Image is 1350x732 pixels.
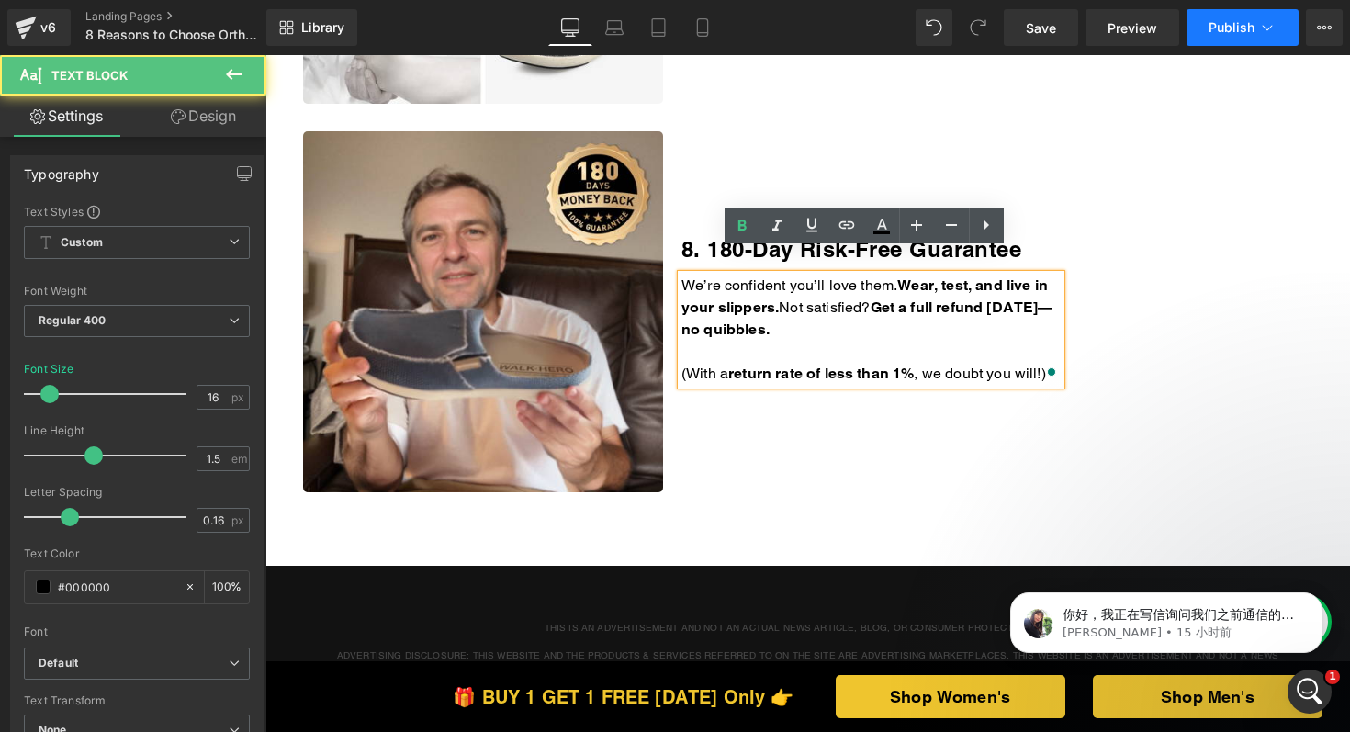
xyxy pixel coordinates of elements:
button: Publish [1187,9,1299,46]
span: Library [301,19,344,36]
a: Shop Women's [570,620,800,663]
iframe: Intercom notifications 消息 [983,554,1350,682]
button: Undo [916,9,952,46]
a: Laptop [592,9,636,46]
p: (With a , we doubt you will!) [416,308,795,330]
span: Save [1026,18,1056,38]
span: em [231,453,247,465]
a: Expand / Collapse [57,609,76,631]
input: Color [58,577,175,597]
span: Preview [1108,18,1157,38]
a: Desktop [548,9,592,46]
div: % [205,571,249,603]
div: To enrich screen reader interactions, please activate Accessibility in Grammarly extension settings [416,220,795,330]
p: ADVERTISING DISCLOSURE: THIS WEBSITE AND THE PRODUCTS & SERVICES REFERRED TO ON THE SITE ARE ADVE... [68,593,1017,635]
b: Custom [61,235,103,251]
a: Preview [1086,9,1179,46]
div: Font Size [24,363,74,376]
iframe: Intercom live chat [1288,670,1332,714]
p: THIS IS AN ADVERTISEMENT AND NOT AN ACTUAL NEWS ARTICLE, BLOG, OR CONSUMER PROTECTION UPDATE [68,566,1017,580]
i: Default [39,656,78,671]
a: Expand / Collapse [95,79,114,101]
a: Mobile [681,9,725,46]
span: Row [28,609,57,631]
a: New Library [266,9,357,46]
div: Text Transform [24,694,250,707]
b: 8. 180-Day Risk-Free Guarantee [416,181,756,207]
a: Design [137,96,270,137]
span: px [231,391,247,403]
span: px [231,514,247,526]
strong: return rate of less than 1% [463,310,648,327]
span: 1 [1325,670,1340,684]
a: Shop Men's [827,620,1057,663]
a: v6 [7,9,71,46]
div: Font [24,625,250,638]
div: v6 [37,16,60,39]
div: Text Color [24,547,250,560]
div: Letter Spacing [24,486,250,499]
span: Shop Men's [895,629,989,654]
span: Row [65,79,95,101]
button: More [1306,9,1343,46]
span: 🎁 BUY 1 GET 1 FREE [DATE] Only 👉 [187,631,528,653]
a: Landing Pages [85,9,297,24]
span: Shop Women's [624,629,745,654]
button: Redo [960,9,996,46]
a: Tablet [636,9,681,46]
div: Text Styles [24,204,250,219]
span: Text Block [51,68,128,83]
div: Line Height [24,424,250,437]
b: Regular 400 [39,313,107,327]
span: 8 Reasons to Choose Orthopaedic Slippers [85,28,262,42]
p: We’re confident you’ll love them. Not satisfied? [416,220,795,286]
div: Typography [24,156,99,182]
span: Publish [1209,20,1254,35]
iframe: To enrich screen reader interactions, please activate Accessibility in Grammarly extension settings [265,55,1350,732]
div: Font Weight [24,285,250,298]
